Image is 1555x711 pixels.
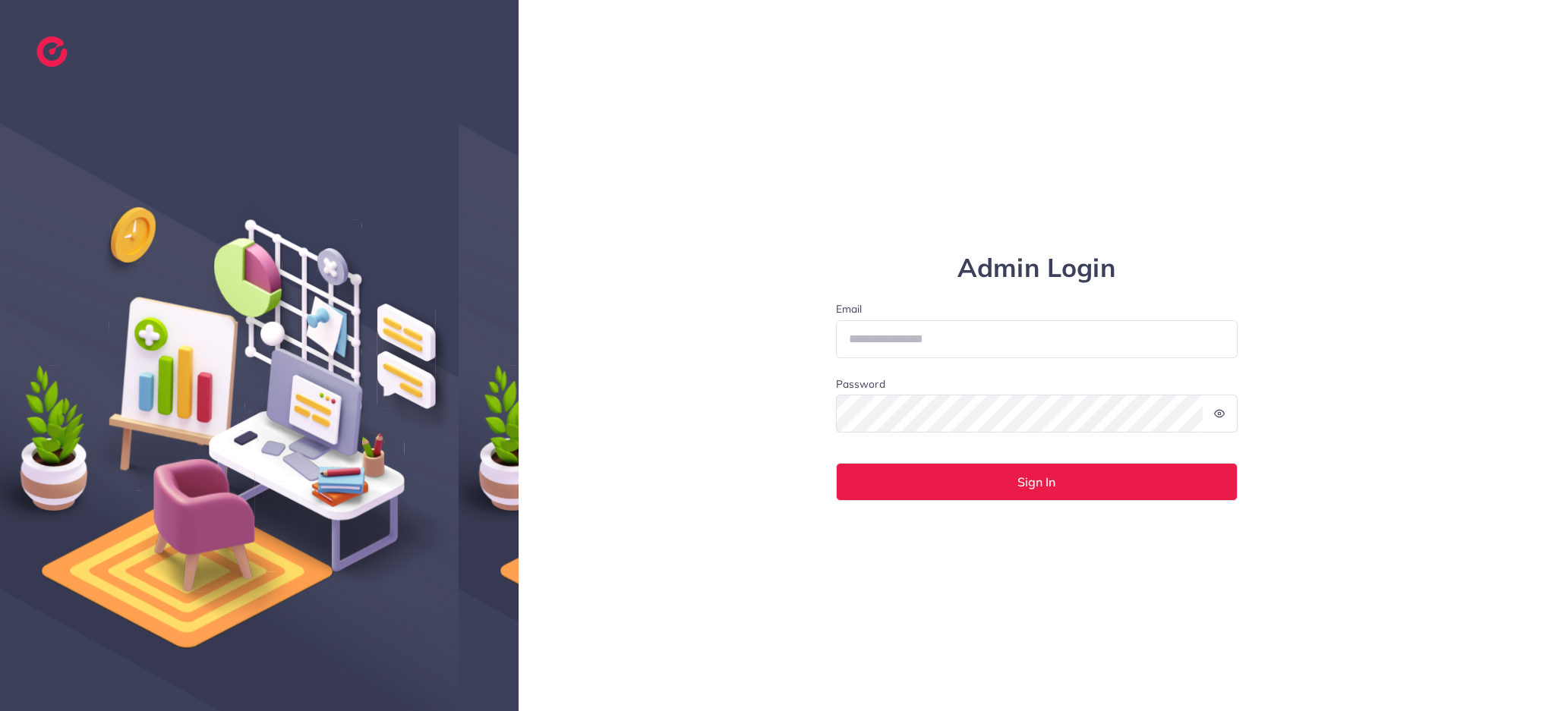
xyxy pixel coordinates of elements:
[1017,476,1055,488] span: Sign In
[836,301,1238,316] label: Email
[836,463,1238,501] button: Sign In
[36,36,68,67] img: logo
[836,253,1238,284] h1: Admin Login
[836,376,885,392] label: Password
